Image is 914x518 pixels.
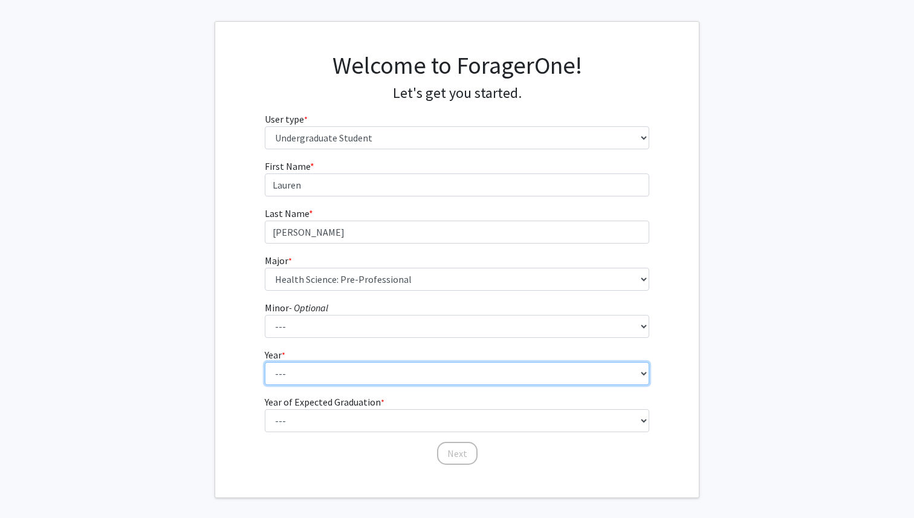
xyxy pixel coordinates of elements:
label: Major [265,253,292,268]
button: Next [437,442,478,465]
label: Minor [265,300,328,315]
i: - Optional [289,302,328,314]
h4: Let's get you started. [265,85,650,102]
span: First Name [265,160,310,172]
iframe: Chat [9,464,51,509]
label: Year [265,348,285,362]
label: Year of Expected Graduation [265,395,384,409]
span: Last Name [265,207,309,219]
h1: Welcome to ForagerOne! [265,51,650,80]
label: User type [265,112,308,126]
